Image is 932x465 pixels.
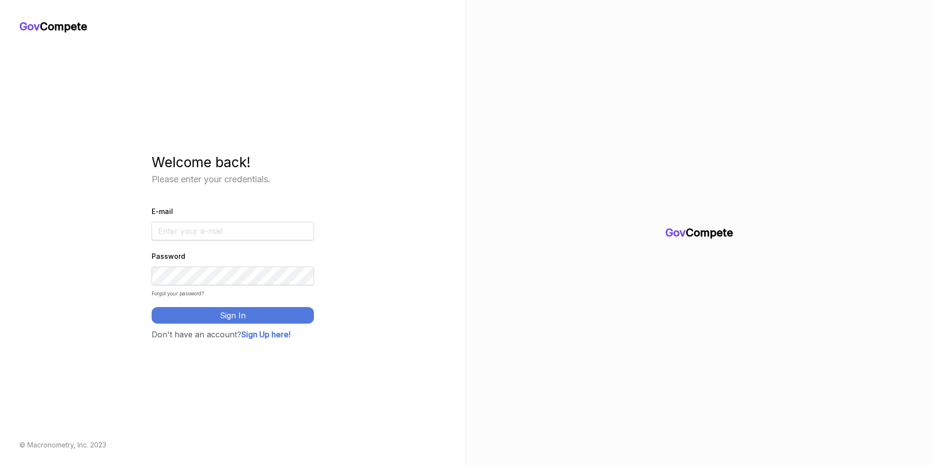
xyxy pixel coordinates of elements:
[19,19,446,33] h1: Compete
[241,329,291,339] span: Sign Up here!
[152,290,314,297] div: Forgot your password?
[152,329,314,340] div: Don't have an account?
[19,440,446,450] div: © Macronometry, Inc. 2023
[665,226,733,239] h1: Compete
[152,252,185,260] label: Password
[152,222,314,240] input: Enter your e-mail
[19,20,40,33] span: Gov
[152,174,271,184] span: Please enter your credentials.
[152,307,314,324] button: Sign In
[152,152,314,173] h1: Welcome back!
[665,226,686,239] span: Gov
[152,207,173,215] label: E-mail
